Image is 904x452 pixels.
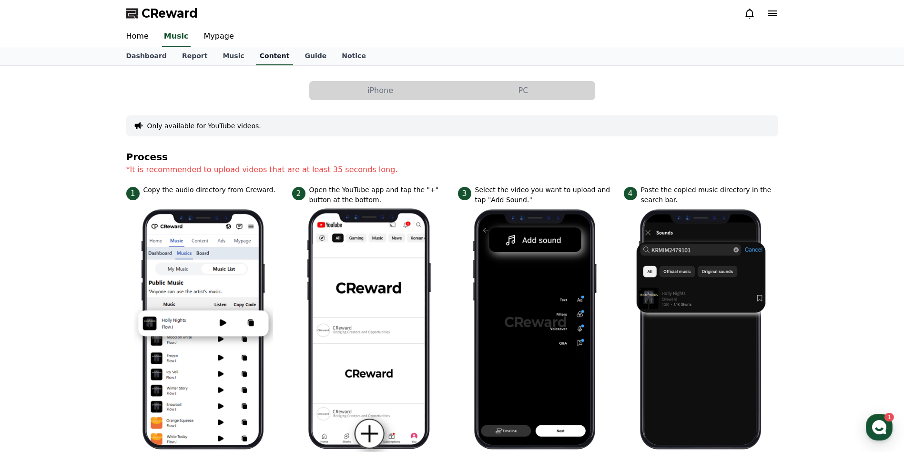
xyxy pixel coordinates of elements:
[123,302,183,326] a: Settings
[256,47,294,65] a: Content
[297,47,334,65] a: Guide
[126,6,198,21] a: CReward
[126,187,140,200] span: 1
[641,185,778,205] p: Paste the copied music directory in the search bar.
[334,47,374,65] a: Notice
[215,47,252,65] a: Music
[162,27,191,47] a: Music
[119,27,156,47] a: Home
[452,81,595,100] button: PC
[126,164,778,175] p: *It is recommended to upload videos that are at least 35 seconds long.
[97,302,100,309] span: 1
[143,185,275,195] p: Copy the audio directory from Creward.
[63,302,123,326] a: 1Messages
[142,6,198,21] span: CReward
[147,121,261,131] button: Only available for YouTube videos.
[309,81,452,100] button: iPhone
[119,47,174,65] a: Dashboard
[309,185,447,205] p: Open the YouTube app and tap the "+" button at the bottom.
[126,152,778,162] h4: Process
[292,187,305,200] span: 2
[24,317,41,324] span: Home
[196,27,242,47] a: Mypage
[458,187,471,200] span: 3
[624,187,637,200] span: 4
[79,317,107,325] span: Messages
[475,185,612,205] p: Select the video you want to upload and tap "Add Sound."
[141,317,164,324] span: Settings
[174,47,215,65] a: Report
[3,302,63,326] a: Home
